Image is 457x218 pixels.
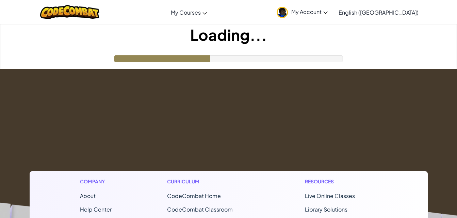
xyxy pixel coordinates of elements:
span: My Account [291,8,328,15]
img: avatar [277,7,288,18]
a: About [80,192,96,199]
a: My Courses [167,3,210,21]
a: Help Center [80,206,112,213]
h1: Curriculum [167,178,249,185]
a: My Account [273,1,331,23]
a: CodeCombat Classroom [167,206,233,213]
h1: Loading... [0,24,457,45]
a: English ([GEOGRAPHIC_DATA]) [335,3,422,21]
h1: Resources [305,178,377,185]
h1: Company [80,178,112,185]
img: CodeCombat logo [40,5,100,19]
span: CodeCombat Home [167,192,221,199]
a: Library Solutions [305,206,347,213]
a: Live Online Classes [305,192,355,199]
span: English ([GEOGRAPHIC_DATA]) [339,9,419,16]
span: My Courses [171,9,201,16]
